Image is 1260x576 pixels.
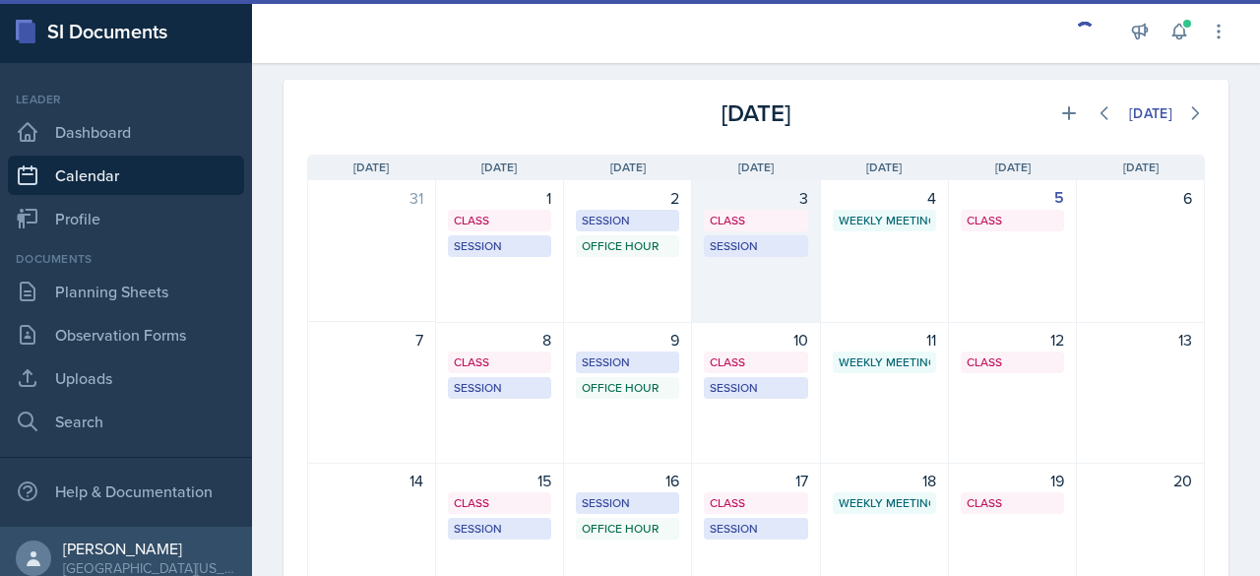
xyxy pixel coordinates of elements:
[961,469,1064,492] div: 19
[839,353,930,371] div: Weekly Meeting
[8,156,244,195] a: Calendar
[8,272,244,311] a: Planning Sheets
[1089,328,1192,352] div: 13
[1089,186,1192,210] div: 6
[582,237,673,255] div: Office Hour
[582,212,673,229] div: Session
[8,91,244,108] div: Leader
[710,379,801,397] div: Session
[448,328,551,352] div: 8
[710,520,801,538] div: Session
[8,315,244,354] a: Observation Forms
[582,379,673,397] div: Office Hour
[576,328,679,352] div: 9
[454,353,545,371] div: Class
[995,159,1031,176] span: [DATE]
[8,472,244,511] div: Help & Documentation
[582,494,673,512] div: Session
[1089,469,1192,492] div: 20
[320,328,423,352] div: 7
[8,199,244,238] a: Profile
[8,402,244,441] a: Search
[833,328,936,352] div: 11
[576,186,679,210] div: 2
[710,212,801,229] div: Class
[967,353,1058,371] div: Class
[576,469,679,492] div: 16
[8,112,244,152] a: Dashboard
[967,494,1058,512] div: Class
[454,520,545,538] div: Session
[582,353,673,371] div: Session
[8,358,244,398] a: Uploads
[833,469,936,492] div: 18
[710,353,801,371] div: Class
[454,379,545,397] div: Session
[967,212,1058,229] div: Class
[582,520,673,538] div: Office Hour
[8,250,244,268] div: Documents
[710,494,801,512] div: Class
[353,159,389,176] span: [DATE]
[704,186,807,210] div: 3
[738,159,774,176] span: [DATE]
[961,186,1064,210] div: 5
[1116,96,1185,130] button: [DATE]
[1123,159,1159,176] span: [DATE]
[610,159,646,176] span: [DATE]
[710,237,801,255] div: Session
[454,237,545,255] div: Session
[961,328,1064,352] div: 12
[481,159,517,176] span: [DATE]
[448,469,551,492] div: 15
[704,328,807,352] div: 10
[448,186,551,210] div: 1
[606,96,906,131] div: [DATE]
[1129,105,1172,121] div: [DATE]
[320,186,423,210] div: 31
[454,494,545,512] div: Class
[320,469,423,492] div: 14
[866,159,902,176] span: [DATE]
[833,186,936,210] div: 4
[63,539,236,558] div: [PERSON_NAME]
[839,494,930,512] div: Weekly Meeting
[454,212,545,229] div: Class
[704,469,807,492] div: 17
[839,212,930,229] div: Weekly Meeting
